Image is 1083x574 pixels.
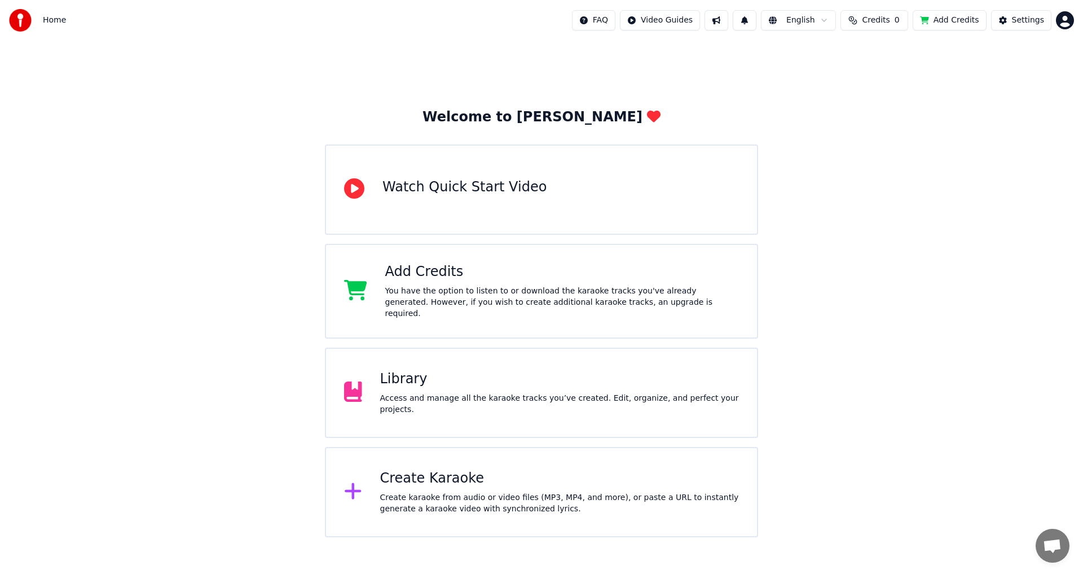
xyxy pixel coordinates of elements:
span: Credits [862,15,890,26]
a: Open chat [1036,529,1069,563]
div: Settings [1012,15,1044,26]
div: Watch Quick Start Video [382,178,547,196]
div: Create karaoke from audio or video files (MP3, MP4, and more), or paste a URL to instantly genera... [380,492,739,515]
button: Settings [991,10,1051,30]
span: 0 [895,15,900,26]
span: Home [43,15,66,26]
button: FAQ [572,10,615,30]
div: Access and manage all the karaoke tracks you’ve created. Edit, organize, and perfect your projects. [380,393,739,415]
button: Credits0 [840,10,908,30]
div: Create Karaoke [380,470,739,488]
div: Welcome to [PERSON_NAME] [422,108,661,126]
button: Video Guides [620,10,700,30]
img: youka [9,9,32,32]
div: Add Credits [385,263,739,281]
button: Add Credits [913,10,987,30]
div: You have the option to listen to or download the karaoke tracks you've already generated. However... [385,286,739,319]
div: Library [380,370,739,388]
nav: breadcrumb [43,15,66,26]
